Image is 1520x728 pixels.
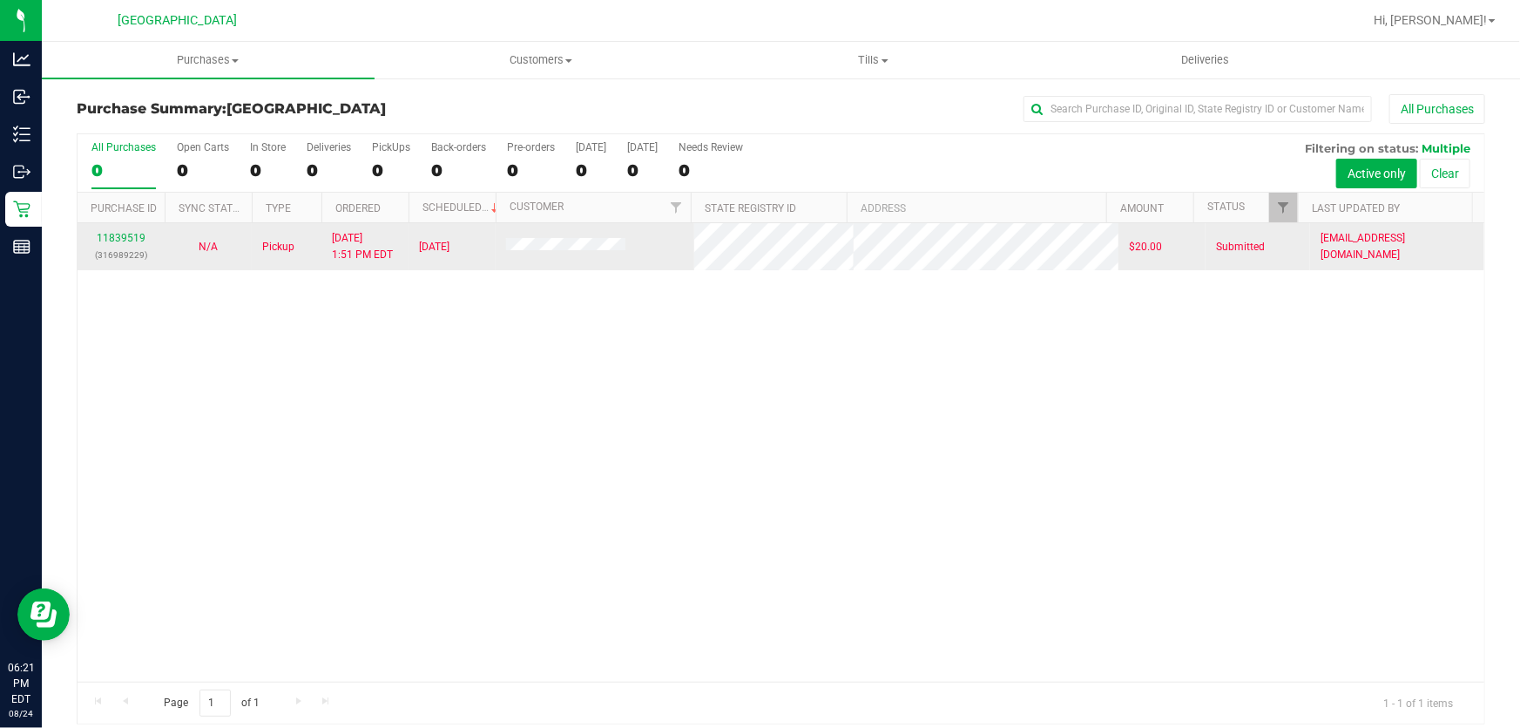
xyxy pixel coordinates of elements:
[1159,52,1253,68] span: Deliveries
[42,42,375,78] a: Purchases
[1312,202,1400,214] a: Last Updated By
[91,160,156,180] div: 0
[708,52,1039,68] span: Tills
[1389,94,1485,124] button: All Purchases
[266,202,291,214] a: Type
[118,13,238,28] span: [GEOGRAPHIC_DATA]
[13,163,30,180] inline-svg: Outbound
[13,126,30,143] inline-svg: Inventory
[679,141,743,153] div: Needs Review
[576,141,606,153] div: [DATE]
[372,141,410,153] div: PickUps
[250,160,286,180] div: 0
[8,660,34,707] p: 06:21 PM EDT
[847,193,1106,223] th: Address
[662,193,691,222] a: Filter
[262,239,294,255] span: Pickup
[199,690,231,717] input: 1
[177,160,229,180] div: 0
[13,238,30,255] inline-svg: Reports
[372,160,410,180] div: 0
[507,141,555,153] div: Pre-orders
[431,141,486,153] div: Back-orders
[507,160,555,180] div: 0
[375,52,706,68] span: Customers
[1269,193,1298,222] a: Filter
[1039,42,1372,78] a: Deliveries
[149,690,274,717] span: Page of 1
[1129,239,1162,255] span: $20.00
[1207,201,1245,213] a: Status
[627,160,658,180] div: 0
[199,241,218,253] span: Not Applicable
[1120,202,1164,214] a: Amount
[77,101,546,117] h3: Purchase Summary:
[13,201,30,218] inline-svg: Retail
[13,88,30,105] inline-svg: Inbound
[679,160,743,180] div: 0
[419,239,449,255] span: [DATE]
[13,51,30,68] inline-svg: Analytics
[177,141,229,153] div: Open Carts
[705,202,796,214] a: State Registry ID
[1369,690,1467,716] span: 1 - 1 of 1 items
[199,239,218,255] button: N/A
[510,201,564,213] a: Customer
[8,707,34,720] p: 08/24
[17,589,70,641] iframe: Resource center
[422,201,502,214] a: Scheduled
[1420,159,1470,188] button: Clear
[707,42,1040,78] a: Tills
[91,202,157,214] a: Purchase ID
[1216,239,1265,255] span: Submitted
[1374,13,1487,27] span: Hi, [PERSON_NAME]!
[1321,230,1474,263] span: [EMAIL_ADDRESS][DOMAIN_NAME]
[627,141,658,153] div: [DATE]
[1305,141,1418,155] span: Filtering on status:
[91,141,156,153] div: All Purchases
[179,202,246,214] a: Sync Status
[431,160,486,180] div: 0
[97,232,145,244] a: 11839519
[332,230,393,263] span: [DATE] 1:51 PM EDT
[335,202,381,214] a: Ordered
[42,52,375,68] span: Purchases
[1336,159,1417,188] button: Active only
[1023,96,1372,122] input: Search Purchase ID, Original ID, State Registry ID or Customer Name...
[576,160,606,180] div: 0
[226,100,386,117] span: [GEOGRAPHIC_DATA]
[307,160,351,180] div: 0
[1422,141,1470,155] span: Multiple
[250,141,286,153] div: In Store
[375,42,707,78] a: Customers
[88,247,154,263] p: (316989229)
[307,141,351,153] div: Deliveries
